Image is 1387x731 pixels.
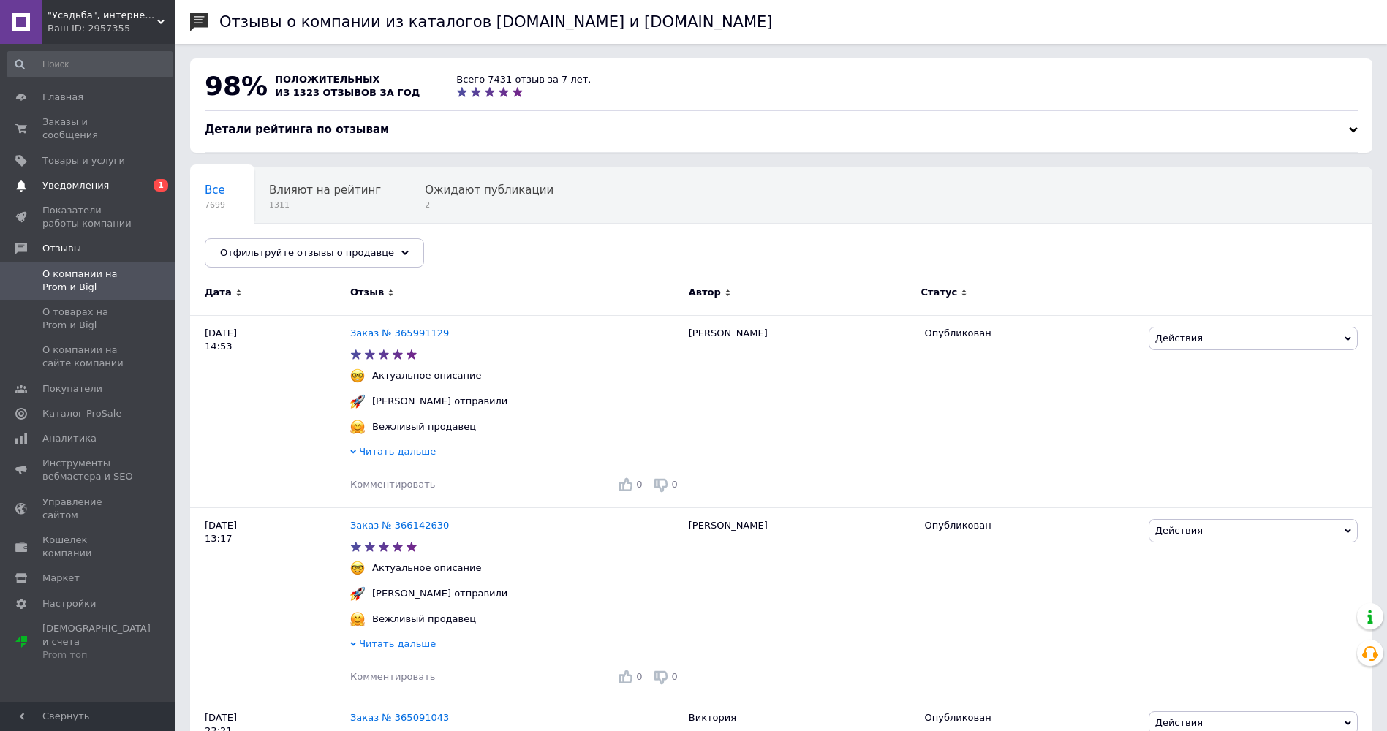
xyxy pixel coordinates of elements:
[269,200,381,211] span: 1311
[636,479,642,490] span: 0
[350,327,449,338] a: Заказ № 365991129
[190,224,393,279] div: Опубликованы без комментария
[190,315,350,507] div: [DATE] 14:53
[350,420,365,434] img: :hugging_face:
[350,368,365,383] img: :nerd_face:
[672,479,678,490] span: 0
[42,306,135,332] span: О товарах на Prom и Bigl
[672,671,678,682] span: 0
[48,9,157,22] span: "Усадьба", интернет-магазин
[350,445,681,462] div: Читать дальше
[369,420,480,433] div: Вежливый продавец
[369,561,485,575] div: Актуальное описание
[205,122,1358,137] div: Детали рейтинга по отзывам
[350,286,384,299] span: Отзыв
[681,315,918,507] div: [PERSON_NAME]
[350,712,449,723] a: Заказ № 365091043
[275,74,379,85] span: положительных
[681,508,918,700] div: [PERSON_NAME]
[42,597,96,610] span: Настройки
[350,394,365,409] img: :rocket:
[42,457,135,483] span: Инструменты вебмастера и SEO
[205,123,389,136] span: Детали рейтинга по отзывам
[42,496,135,522] span: Управление сайтом
[205,200,225,211] span: 7699
[42,407,121,420] span: Каталог ProSale
[205,183,225,197] span: Все
[1155,525,1203,536] span: Действия
[425,200,553,211] span: 2
[689,286,721,299] span: Автор
[925,711,1138,724] div: Опубликован
[42,432,97,445] span: Аналитика
[42,648,151,662] div: Prom топ
[42,382,102,395] span: Покупатели
[456,73,591,86] div: Всего 7431 отзыв за 7 лет.
[42,344,135,370] span: О компании на сайте компании
[205,286,232,299] span: Дата
[1155,333,1203,344] span: Действия
[350,586,365,601] img: :rocket:
[636,671,642,682] span: 0
[190,508,350,700] div: [DATE] 13:17
[42,534,135,560] span: Кошелек компании
[7,51,173,77] input: Поиск
[42,154,125,167] span: Товары и услуги
[48,22,175,35] div: Ваш ID: 2957355
[269,183,381,197] span: Влияют на рейтинг
[205,239,363,252] span: Опубликованы без комме...
[425,183,553,197] span: Ожидают публикации
[350,479,435,490] span: Комментировать
[350,520,449,531] a: Заказ № 366142630
[42,268,135,294] span: О компании на Prom и Bigl
[42,179,109,192] span: Уведомления
[350,670,435,683] div: Комментировать
[350,671,435,682] span: Комментировать
[350,637,681,654] div: Читать дальше
[42,622,151,662] span: [DEMOGRAPHIC_DATA] и счета
[42,572,80,585] span: Маркет
[359,446,436,457] span: Читать дальше
[154,179,168,192] span: 1
[925,519,1138,532] div: Опубликован
[359,638,436,649] span: Читать дальше
[925,327,1138,340] div: Опубликован
[369,613,480,626] div: Вежливый продавец
[42,204,135,230] span: Показатели работы компании
[369,395,511,408] div: [PERSON_NAME] отправили
[42,91,83,104] span: Главная
[369,369,485,382] div: Актуальное описание
[220,247,394,258] span: Отфильтруйте отзывы о продавце
[350,561,365,575] img: :nerd_face:
[369,587,511,600] div: [PERSON_NAME] отправили
[42,242,81,255] span: Отзывы
[42,115,135,142] span: Заказы и сообщения
[1155,717,1203,728] span: Действия
[921,286,958,299] span: Статус
[205,71,268,101] span: 98%
[219,13,773,31] h1: Отзывы о компании из каталогов [DOMAIN_NAME] и [DOMAIN_NAME]
[275,87,420,98] span: из 1323 отзывов за год
[350,612,365,626] img: :hugging_face:
[350,478,435,491] div: Комментировать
